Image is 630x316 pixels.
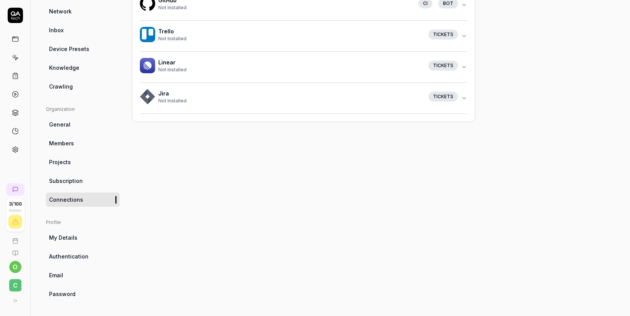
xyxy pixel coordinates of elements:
[158,67,187,72] span: Not Installed
[9,202,22,206] span: 3 / 100
[46,287,120,301] a: Password
[49,158,71,166] span: Projects
[49,120,71,128] span: General
[140,89,155,104] img: Hackoffice
[46,23,120,37] a: Inbox
[3,273,27,293] button: C
[46,155,120,169] a: Projects
[46,136,120,150] a: Members
[428,30,458,39] div: Tickets
[46,4,120,18] a: Network
[140,21,467,51] button: HackofficeTrelloNot InstalledTickets
[49,234,77,242] span: My Details
[49,252,89,260] span: Authentication
[158,98,187,104] span: Not Installed
[49,196,83,204] span: Connections
[46,249,120,263] a: Authentication
[3,244,27,256] a: Documentation
[140,52,467,82] button: HackofficeLinearNot InstalledTickets
[49,290,75,298] span: Password
[158,58,422,66] h4: Linear
[49,271,63,279] span: Email
[46,193,120,207] a: Connections
[46,106,120,113] div: Organization
[3,232,27,244] a: Book a call with us
[9,279,21,291] span: C
[49,26,64,34] span: Inbox
[46,42,120,56] a: Device Presets
[46,219,120,226] div: Profile
[158,36,187,41] span: Not Installed
[49,139,74,147] span: Members
[140,83,467,114] button: HackofficeJiraNot InstalledTickets
[158,5,187,10] span: Not Installed
[6,183,25,196] a: New conversation
[49,7,72,15] span: Network
[49,82,73,91] span: Crawling
[46,61,120,75] a: Knowledge
[49,177,83,185] span: Subscription
[9,261,21,273] button: o
[46,79,120,94] a: Crawling
[46,268,120,282] a: Email
[46,174,120,188] a: Subscription
[49,64,79,72] span: Knowledge
[140,58,155,73] img: Hackoffice
[49,45,89,53] span: Device Presets
[158,89,422,97] h4: Jira
[428,92,458,102] div: Tickets
[158,27,422,35] h4: Trello
[140,27,155,42] img: Hackoffice
[46,117,120,132] a: General
[46,230,120,245] a: My Details
[428,61,458,71] div: Tickets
